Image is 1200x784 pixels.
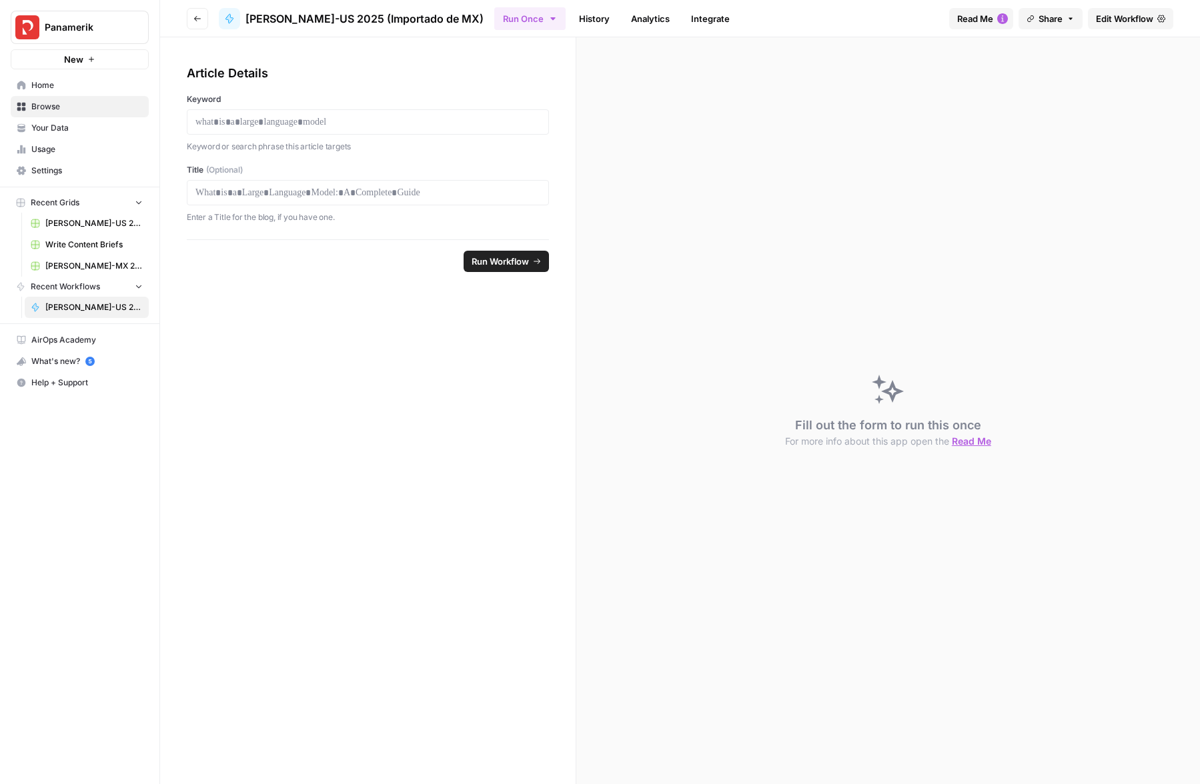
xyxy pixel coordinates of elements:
[31,143,143,155] span: Usage
[11,96,149,117] a: Browse
[1088,8,1173,29] a: Edit Workflow
[11,372,149,393] button: Help + Support
[464,251,549,272] button: Run Workflow
[11,351,148,371] div: What's new?
[45,239,143,251] span: Write Content Briefs
[11,49,149,69] button: New
[15,15,39,39] img: Panamerik Logo
[949,8,1013,29] button: Read Me
[785,416,991,448] div: Fill out the form to run this once
[11,117,149,139] a: Your Data
[187,140,549,153] p: Keyword or search phrase this article targets
[785,435,991,448] button: For more info about this app open the Read Me
[11,329,149,351] a: AirOps Academy
[31,281,100,293] span: Recent Workflows
[1019,8,1083,29] button: Share
[206,164,243,176] span: (Optional)
[187,93,549,105] label: Keyword
[957,12,993,25] span: Read Me
[571,8,618,29] a: History
[25,234,149,255] a: Write Content Briefs
[88,358,91,365] text: 5
[25,213,149,234] a: [PERSON_NAME]-US 2025 (Importado de MX) Grid
[45,217,143,229] span: [PERSON_NAME]-US 2025 (Importado de MX) Grid
[245,11,484,27] span: [PERSON_NAME]-US 2025 (Importado de MX)
[31,197,79,209] span: Recent Grids
[31,165,143,177] span: Settings
[45,21,125,34] span: Panamerik
[187,211,549,224] p: Enter a Title for the blog, if you have one.
[31,101,143,113] span: Browse
[11,139,149,160] a: Usage
[31,122,143,134] span: Your Data
[25,297,149,318] a: [PERSON_NAME]-US 2025 (Importado de MX)
[494,7,566,30] button: Run Once
[1039,12,1063,25] span: Share
[11,193,149,213] button: Recent Grids
[11,160,149,181] a: Settings
[45,301,143,313] span: [PERSON_NAME]-US 2025 (Importado de MX)
[952,435,991,447] span: Read Me
[45,260,143,272] span: [PERSON_NAME]-MX 2025 Posts
[11,277,149,297] button: Recent Workflows
[187,64,549,83] div: Article Details
[64,53,83,66] span: New
[1096,12,1153,25] span: Edit Workflow
[683,8,738,29] a: Integrate
[11,11,149,44] button: Workspace: Panamerik
[31,79,143,91] span: Home
[25,255,149,277] a: [PERSON_NAME]-MX 2025 Posts
[623,8,678,29] a: Analytics
[11,351,149,372] button: What's new? 5
[31,377,143,389] span: Help + Support
[472,255,529,268] span: Run Workflow
[11,75,149,96] a: Home
[31,334,143,346] span: AirOps Academy
[85,357,95,366] a: 5
[187,164,549,176] label: Title
[219,8,484,29] a: [PERSON_NAME]-US 2025 (Importado de MX)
